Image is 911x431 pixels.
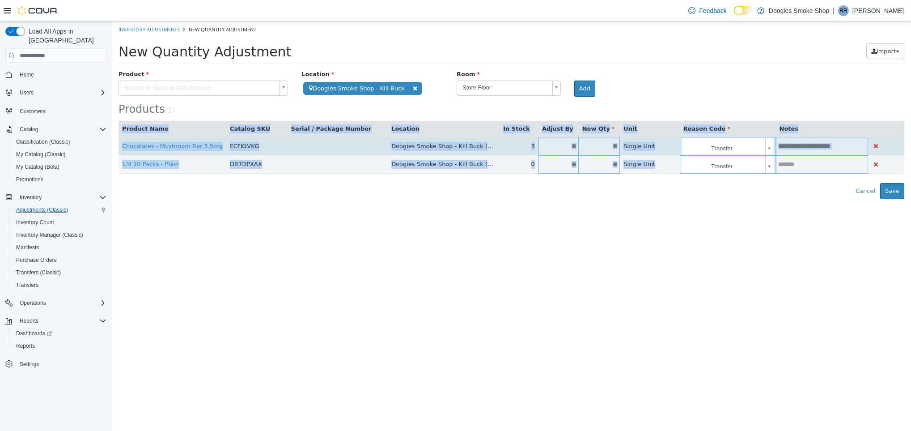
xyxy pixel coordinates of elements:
[512,121,543,128] span: Single Unit
[13,341,106,351] span: Reports
[13,205,72,215] a: Adjustments (Classic)
[13,137,106,147] span: Classification (Classic)
[570,134,650,152] span: Transfer
[2,358,110,371] button: Settings
[9,254,110,266] button: Purchase Orders
[13,174,106,185] span: Promotions
[16,105,106,116] span: Customers
[16,282,38,289] span: Transfers
[13,149,69,160] a: My Catalog (Classic)
[16,298,106,308] span: Operations
[20,194,42,201] span: Inventory
[13,205,106,215] span: Adjustments (Classic)
[699,6,726,15] span: Feedback
[839,5,847,16] span: RR
[7,81,53,94] span: Products
[16,269,61,276] span: Transfers (Classic)
[191,60,310,73] span: Doogies Smoke Shop - Kill Buck
[9,148,110,161] button: My Catalog (Classic)
[13,217,58,228] a: Inventory Count
[2,68,110,81] button: Home
[16,316,106,326] span: Reports
[760,119,768,130] button: Delete Product
[16,151,66,158] span: My Catalog (Classic)
[13,230,106,240] span: Inventory Manager (Classic)
[852,5,904,16] p: [PERSON_NAME]
[179,103,262,112] button: Serial / Package Number
[16,244,39,251] span: Manifests
[56,85,60,93] span: 2
[118,103,160,112] button: Catalog SKU
[9,161,110,173] button: My Catalog (Beta)
[13,242,106,253] span: Manifests
[16,192,106,203] span: Inventory
[838,5,849,16] div: Ryan Redeye
[114,115,176,134] td: FCFKLVKG
[9,216,110,229] button: Inventory Count
[512,139,543,146] span: Single Unit
[9,136,110,148] button: Classification (Classic)
[13,230,87,240] a: Inventory Manager (Classic)
[16,69,106,80] span: Home
[769,5,829,16] p: Doogies Smoke Shop
[7,59,176,74] a: Search or Scan to Add Product
[765,26,784,33] span: Import
[280,121,410,128] span: Doogies Smoke Shop - Kill Buck (Store Floor)
[13,174,47,185] a: Promotions
[16,176,43,183] span: Promotions
[20,71,34,78] span: Home
[16,124,106,135] span: Catalog
[20,89,34,96] span: Users
[345,60,437,73] span: Store Floor
[7,4,68,11] a: Inventory Adjustments
[16,163,59,171] span: My Catalog (Beta)
[345,49,368,56] span: Room
[9,204,110,216] button: Adjustments (Classic)
[114,134,176,152] td: DR7DPXAX
[754,22,792,38] button: Import
[734,6,753,15] input: Dark Mode
[2,191,110,204] button: Inventory
[16,124,42,135] button: Catalog
[9,241,110,254] button: Manifests
[572,104,619,111] span: Reason Code
[190,49,222,56] span: Location
[13,328,106,339] span: Dashboards
[280,103,309,112] button: Location
[2,297,110,309] button: Operations
[512,103,527,112] button: Unit
[18,6,58,15] img: Cova
[9,266,110,279] button: Transfers (Classic)
[13,280,106,290] span: Transfers
[20,299,46,307] span: Operations
[570,116,661,133] a: Transfer
[7,60,164,74] span: Search or Scan to Add Product
[833,5,835,16] p: |
[739,162,768,178] button: Cancel
[668,103,688,112] button: Notes
[13,162,63,172] a: My Catalog (Beta)
[53,85,63,93] small: ( )
[16,298,50,308] button: Operations
[13,267,64,278] a: Transfers (Classic)
[5,64,106,394] nav: Complex example
[16,358,106,370] span: Settings
[470,104,503,111] span: New Qty
[16,342,35,350] span: Reports
[345,59,449,74] a: Store Floor
[25,27,106,45] span: Load All Apps in [GEOGRAPHIC_DATA]
[16,256,57,264] span: Purchase Orders
[734,15,734,16] span: Dark Mode
[20,126,38,133] span: Catalog
[7,49,37,56] span: Product
[388,134,427,152] td: 0
[9,327,110,340] a: Dashboards
[16,192,45,203] button: Inventory
[570,134,661,151] a: Transfer
[20,361,39,368] span: Settings
[768,162,792,178] button: Save
[77,4,144,11] span: New Quantity Adjustment
[16,219,54,226] span: Inventory Count
[16,206,68,213] span: Adjustments (Classic)
[16,231,83,239] span: Inventory Manager (Classic)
